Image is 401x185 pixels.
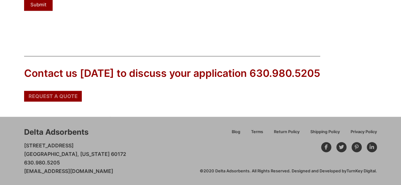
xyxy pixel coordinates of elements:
span: Return Policy [274,130,300,134]
div: Contact us [DATE] to discuss your application 630.980.5205 [24,66,320,81]
a: [EMAIL_ADDRESS][DOMAIN_NAME] [24,168,113,174]
span: Privacy Policy [351,130,377,134]
span: Request a Quote [29,94,78,99]
a: Privacy Policy [345,128,377,139]
a: Shipping Policy [305,128,345,139]
span: Terms [251,130,263,134]
a: Request a Quote [24,91,82,102]
span: Shipping Policy [310,130,340,134]
span: Blog [232,130,240,134]
a: Terms [246,128,268,139]
div: Delta Adsorbents [24,127,88,138]
a: Blog [226,128,246,139]
a: TurnKey Digital [346,169,376,173]
p: [STREET_ADDRESS] [GEOGRAPHIC_DATA], [US_STATE] 60172 630.980.5205 [24,141,126,176]
a: Return Policy [268,128,305,139]
div: ©2020 Delta Adsorbents. All Rights Reserved. Designed and Developed by . [200,168,377,174]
